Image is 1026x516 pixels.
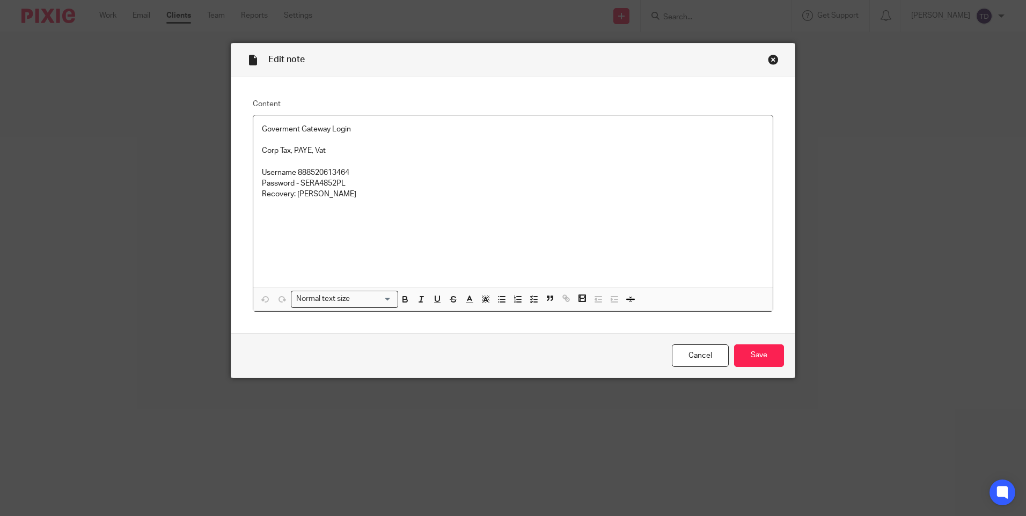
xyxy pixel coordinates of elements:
p: Password - SERA4852PL [262,178,764,189]
input: Search for option [353,293,392,305]
div: Close this dialog window [768,54,779,65]
span: Normal text size [294,293,352,305]
p: Corp Tax, PAYE, Vat [262,145,764,156]
label: Content [253,99,773,109]
p: Recovery: [PERSON_NAME] [262,189,764,200]
span: Edit note [268,55,305,64]
p: Username 888520613464 [262,167,764,178]
a: Cancel [672,344,729,367]
div: Search for option [291,291,398,307]
p: Goverment Gateway Login [262,124,764,135]
input: Save [734,344,784,367]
